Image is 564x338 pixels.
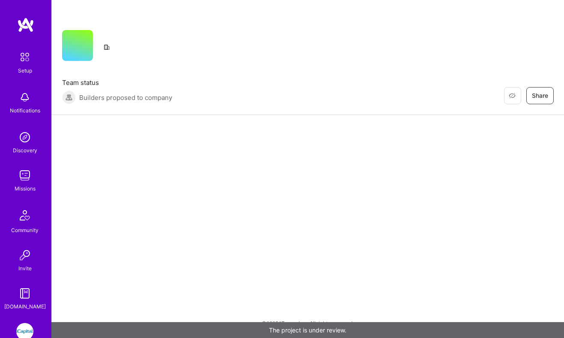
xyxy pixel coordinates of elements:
div: [DOMAIN_NAME] [4,302,46,311]
img: discovery [16,129,33,146]
img: Invite [16,247,33,264]
i: icon CompanyGray [103,44,110,51]
span: Builders proposed to company [79,93,172,102]
img: teamwork [16,167,33,184]
div: Setup [18,66,32,75]
div: Community [11,226,39,235]
span: Share [532,91,548,100]
img: bell [16,89,33,106]
img: Builders proposed to company [62,91,76,104]
img: Community [15,205,35,226]
i: icon EyeClosed [509,92,516,99]
div: The project is under review. [51,322,564,338]
img: guide book [16,285,33,302]
span: Team status [62,78,172,87]
div: Missions [15,184,36,193]
div: Notifications [10,106,40,115]
div: Discovery [13,146,37,155]
div: Invite [18,264,32,273]
img: logo [17,17,34,33]
img: setup [16,48,34,66]
button: Share [526,87,554,104]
